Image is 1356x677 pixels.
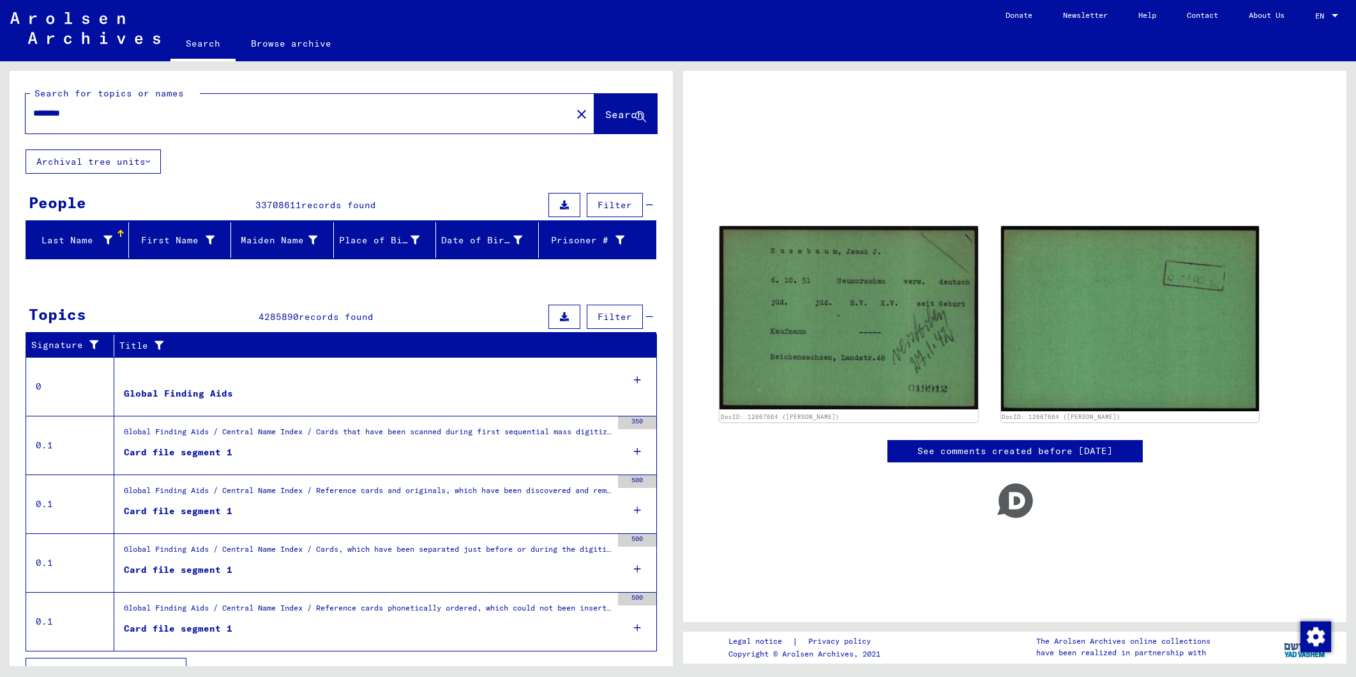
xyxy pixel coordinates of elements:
div: | [728,635,886,648]
img: Change consent [1300,621,1331,652]
div: Maiden Name [236,234,317,247]
div: Global Finding Aids / Central Name Index / Cards, which have been separated just before or during... [124,544,612,561]
span: records found [299,311,373,323]
button: Clear [569,101,594,126]
button: Filter [587,193,643,217]
div: Signature [31,335,117,356]
td: 0.1 [26,416,114,475]
div: First Name [134,234,215,247]
a: Browse archive [236,28,347,59]
a: Search [170,28,236,61]
p: The Arolsen Archives online collections [1036,635,1210,647]
mat-header-cell: Prisoner # [539,222,656,258]
mat-header-cell: Maiden Name [231,222,334,258]
mat-header-cell: Date of Birth [436,222,539,258]
a: Legal notice [728,635,792,648]
img: 002.jpg [1001,226,1260,411]
div: Card file segment 1 [124,622,232,635]
div: First Name [134,230,231,250]
a: DocID: 12667664 ([PERSON_NAME]) [721,413,840,420]
td: 0 [26,357,114,416]
div: Title [119,339,631,353]
div: Date of Birth [441,234,522,247]
span: Search [605,108,644,121]
img: yv_logo.png [1281,631,1329,663]
a: See comments created before [DATE] [917,445,1113,458]
span: Filter [598,311,632,323]
div: Date of Birth [441,230,538,250]
div: 350 [618,416,656,429]
span: Filter [598,199,632,211]
td: 0.1 [26,533,114,592]
button: Search [594,94,657,133]
div: Signature [31,338,104,352]
div: Global Finding Aids / Central Name Index / Reference cards and originals, which have been discove... [124,485,612,503]
div: Maiden Name [236,230,333,250]
span: Show all search results [36,664,169,676]
div: Title [119,335,644,356]
mat-header-cell: Last Name [26,222,129,258]
div: 500 [618,475,656,488]
div: Global Finding Aids / Central Name Index / Cards that have been scanned during first sequential m... [124,426,612,444]
div: 500 [618,593,656,605]
div: Card file segment 1 [124,446,232,459]
td: 0.1 [26,475,114,533]
div: Card file segment 1 [124,505,232,518]
div: People [29,191,86,214]
div: Place of Birth [339,234,420,247]
div: Global Finding Aids [124,387,233,400]
img: 001.jpg [719,226,978,410]
span: 33708611 [255,199,301,211]
div: Place of Birth [339,230,436,250]
mat-header-cell: Place of Birth [334,222,437,258]
td: 0.1 [26,592,114,651]
div: Global Finding Aids / Central Name Index / Reference cards phonetically ordered, which could not ... [124,602,612,620]
button: Archival tree units [26,149,161,174]
div: Last Name [31,230,128,250]
mat-label: Search for topics or names [34,87,184,99]
span: EN [1315,11,1329,20]
img: Arolsen_neg.svg [10,12,160,44]
span: records found [301,199,376,211]
div: Prisoner # [544,230,641,250]
mat-icon: close [574,107,589,122]
a: Privacy policy [798,635,886,648]
p: Copyright © Arolsen Archives, 2021 [728,648,886,660]
div: 500 [618,534,656,547]
div: Topics [29,303,86,326]
a: DocID: 12667664 ([PERSON_NAME]) [1002,413,1120,420]
div: Card file segment 1 [124,563,232,577]
p: have been realized in partnership with [1036,647,1210,658]
mat-header-cell: First Name [129,222,232,258]
div: Last Name [31,234,112,247]
span: 4285890 [259,311,299,323]
button: Filter [587,305,643,329]
div: Prisoner # [544,234,625,247]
